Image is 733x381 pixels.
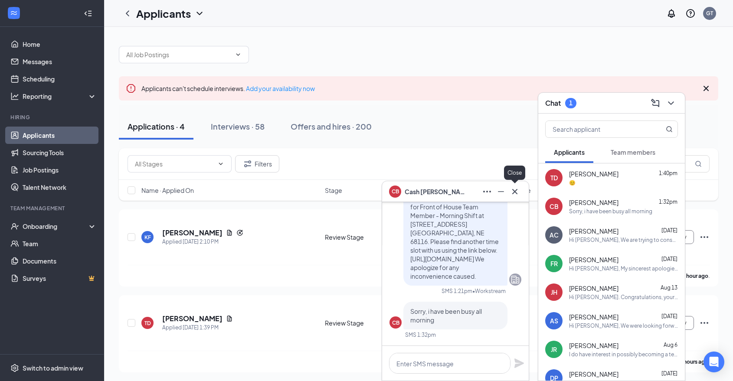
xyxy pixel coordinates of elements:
a: Messages [23,53,97,70]
div: Review Stage [325,319,414,327]
span: [DATE] [661,227,677,234]
b: 2 hours ago [680,358,708,365]
svg: Minimize [496,186,506,197]
a: Add your availability now [246,85,315,92]
button: Cross [508,185,522,199]
span: 1:40pm [659,170,677,176]
h5: [PERSON_NAME] [162,228,223,238]
span: [PERSON_NAME] [569,341,618,350]
div: Team Management [10,205,95,212]
div: CB [392,319,399,326]
span: [PERSON_NAME] [569,255,618,264]
svg: WorkstreamLogo [10,9,18,17]
div: SMS 1:32pm [405,331,436,339]
svg: Ellipses [699,318,710,328]
svg: UserCheck [10,222,19,231]
button: Ellipses [480,185,494,199]
div: Onboarding [23,222,89,231]
input: All Job Postings [126,50,231,59]
a: Home [23,36,97,53]
span: Cash [PERSON_NAME] [405,187,465,196]
span: [PERSON_NAME] [569,284,618,293]
div: JH [551,288,557,296]
button: Filter Filters [235,155,279,173]
a: Documents [23,252,97,270]
svg: Ellipses [699,232,710,242]
div: 😊 [569,179,576,186]
div: Review Stage [325,233,414,241]
div: Hi [PERSON_NAME], We were looking forward to your onsite interview [DATE], but have not seen you ... [569,322,678,329]
span: [DATE] [661,370,677,377]
div: Hiring [10,114,95,121]
a: Job Postings [23,161,97,179]
div: Applied [DATE] 1:39 PM [162,323,233,332]
span: Stage [325,186,342,195]
div: Interviews · 58 [211,121,265,132]
span: Applicants can't schedule interviews. [141,85,315,92]
div: Reporting [23,92,97,101]
a: Team [23,235,97,252]
span: Applicants [554,148,585,156]
a: Applicants [23,127,97,144]
svg: Cross [701,83,711,94]
span: • Workstream [472,287,506,295]
div: KF [144,234,151,241]
svg: Plane [514,358,524,368]
input: All Stages [135,159,214,169]
div: Applications · 4 [128,121,185,132]
svg: Filter [242,159,253,169]
svg: Notifications [666,8,677,19]
svg: ChevronDown [217,160,224,167]
div: AS [550,316,558,325]
div: TD [144,319,151,327]
h5: [PERSON_NAME] [162,314,223,323]
span: Aug 6 [664,342,677,348]
svg: Collapse [84,9,92,18]
div: Applied [DATE] 2:10 PM [162,238,243,246]
div: FR [550,259,558,268]
button: Minimize [494,185,508,199]
span: [PERSON_NAME] [569,370,618,378]
span: Aug 13 [661,284,677,291]
svg: Document [226,229,233,236]
div: CB [550,202,559,211]
svg: QuestionInfo [685,8,696,19]
span: Hi [PERSON_NAME]. Unfortunately, we had to reschedule your interview with [DEMOGRAPHIC_DATA]-fil-... [410,168,499,280]
div: 1 [569,99,573,107]
svg: ComposeMessage [650,98,661,108]
button: ChevronDown [664,96,678,110]
span: [DATE] [661,313,677,319]
div: Sorry, i have been busy all morning [569,208,652,215]
div: Offers and hires · 200 [291,121,372,132]
span: Name · Applied On [141,186,194,195]
svg: ChevronDown [235,51,242,58]
div: Close [504,166,525,180]
span: Team members [611,148,655,156]
div: AC [550,231,559,239]
span: 1:32pm [659,199,677,205]
svg: MagnifyingGlass [695,160,702,167]
div: Open Intercom Messenger [704,352,724,372]
svg: ChevronDown [194,8,205,19]
div: Switch to admin view [23,364,83,372]
div: Hi [PERSON_NAME], We are trying to consolidate our schedule [DATE]. Are you available at 10:45 am... [569,236,678,244]
svg: Settings [10,364,19,372]
div: I do have interest in possibly becoming a team member first and training to become a shift leader... [569,351,678,358]
svg: ChevronLeft [122,8,133,19]
span: Sorry, i have been busy all morning [410,307,482,324]
a: Scheduling [23,70,97,88]
svg: Error [126,83,136,94]
div: TD [550,173,558,182]
span: [PERSON_NAME] [569,169,618,178]
div: GT [706,10,713,17]
svg: Cross [510,186,520,197]
div: Hi [PERSON_NAME], My sincerest apologies for the delay. We had a mix up in our schedule, and forg... [569,265,678,272]
svg: ChevronDown [666,98,676,108]
span: [PERSON_NAME] [569,313,618,321]
a: SurveysCrown [23,270,97,287]
input: Search applicant [546,121,648,137]
a: Sourcing Tools [23,144,97,161]
svg: Ellipses [482,186,492,197]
